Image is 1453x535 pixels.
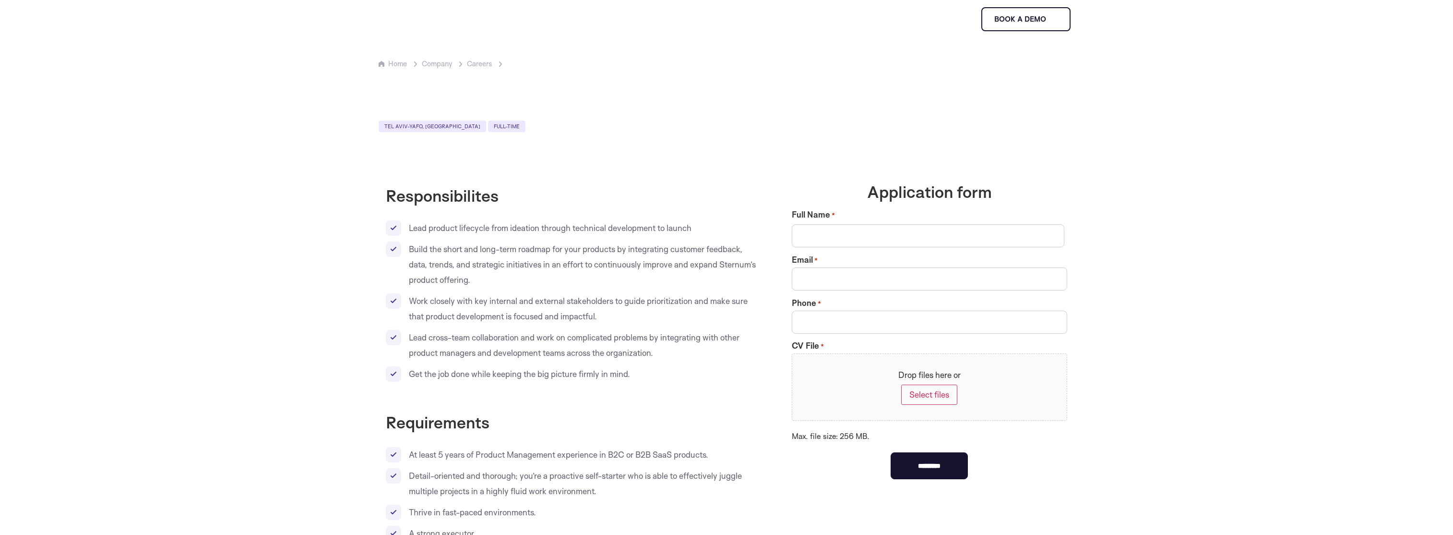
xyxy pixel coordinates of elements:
a: Products [508,2,552,36]
a: Tel Aviv-Yafo, [GEOGRAPHIC_DATA] [379,121,486,132]
legend: Full Name [792,209,1067,220]
h4: Requirements [386,413,758,432]
span: Max. file size: 256 MB. [792,425,1067,442]
span: At least 5 years of Product Management experience in B2C or B2B SaaS products. [409,450,708,460]
a: Full-time [488,121,525,132]
h4: Responsibilites [386,186,758,205]
label: Phone [792,299,821,307]
a: Careers [467,59,492,68]
span: Senior Product Manager [507,58,584,70]
span: Thrive in fast-paced environments. [409,507,536,517]
span: Detail-oriented and thorough; you’re a proactive self-starter who is able to effectively juggle m... [409,471,742,496]
span: Work closely with key internal and external stakeholders to guide prioritization and make sure th... [409,296,748,321]
a: Solutions [567,2,612,36]
h1: Senior Product Manager [379,85,701,116]
span: Lead cross-team collaboration and work on complicated problems by integrating with other product ... [409,332,739,358]
span: Get the job done while keeping the big picture firmly in mind. [409,369,630,379]
label: CV File [792,342,824,350]
span: Build the short and long-term roadmap for your products by integrating customer feedback, data, t... [409,244,756,285]
a: Company [422,59,452,68]
label: Email [792,256,818,264]
img: sternum iot [1050,15,1058,23]
a: Book a demo [981,7,1071,31]
span: Lead product lifecycle from ideation through technical development to launch [409,223,691,233]
a: Home [388,59,407,68]
a: Get Started [913,10,970,29]
h4: Application form [792,182,1067,201]
a: Resources [627,2,676,36]
a: Company [691,2,737,36]
span: Drop files here or [808,369,1051,381]
button: Select files [901,385,957,405]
